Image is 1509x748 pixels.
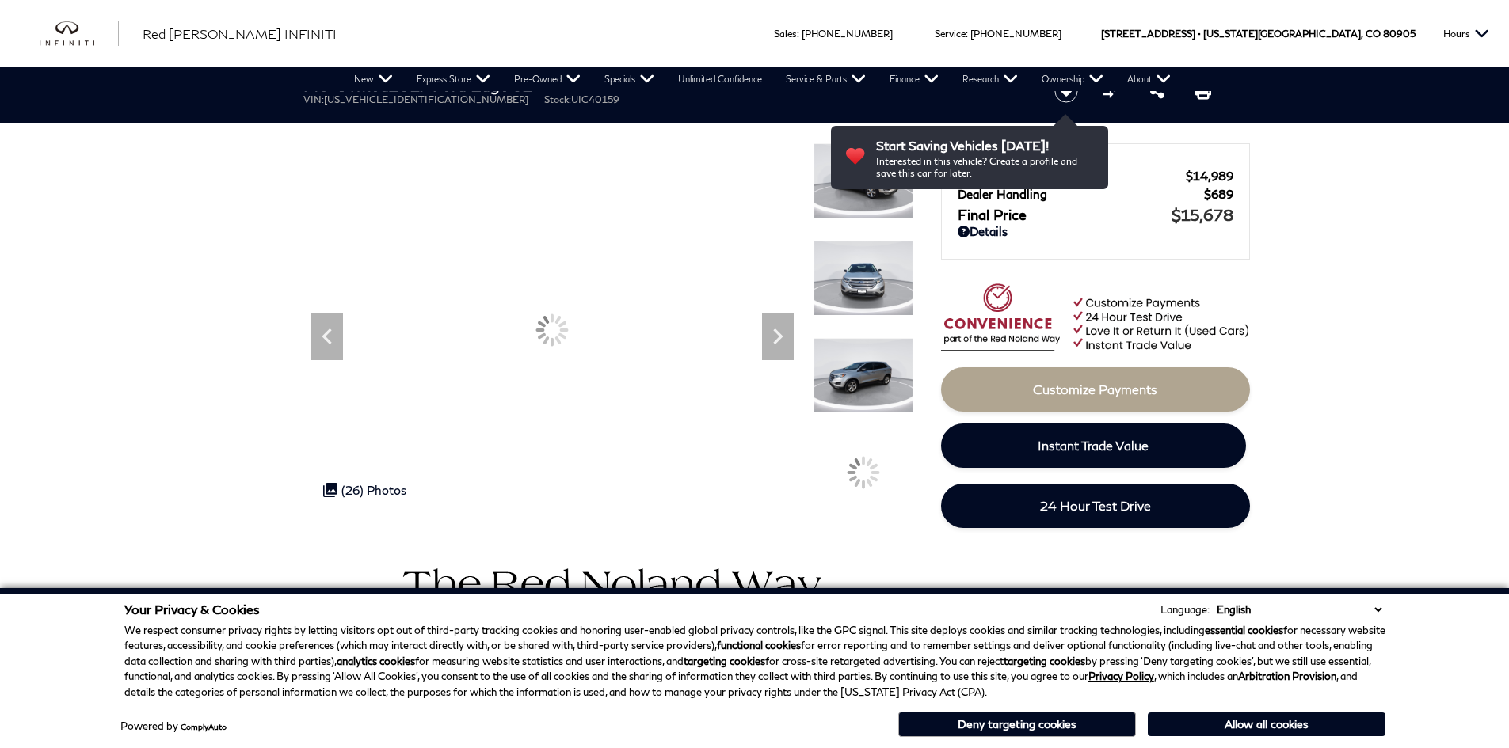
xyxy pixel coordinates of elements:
[814,143,913,218] img: Used 2017 Ingot Silver Ford SE image 2
[342,67,405,91] a: New
[405,67,502,91] a: Express Store
[935,28,966,40] span: Service
[951,67,1030,91] a: Research
[1030,67,1115,91] a: Ownership
[878,67,951,91] a: Finance
[324,93,528,105] span: [US_VEHICLE_IDENTIFICATION_NUMBER]
[717,639,801,651] strong: functional cookies
[958,187,1204,201] span: Dealer Handling
[571,93,619,105] span: UIC40159
[1004,655,1085,667] strong: targeting cookies
[1101,28,1416,40] a: [STREET_ADDRESS] • [US_STATE][GEOGRAPHIC_DATA], CO 80905
[941,484,1250,528] a: 24 Hour Test Drive
[544,93,571,105] span: Stock:
[1088,670,1154,682] a: Privacy Policy
[970,28,1061,40] a: [PHONE_NUMBER]
[1186,169,1233,183] span: $14,989
[1205,624,1283,636] strong: essential cookies
[814,241,913,316] img: Used 2017 Ingot Silver Ford SE image 3
[1033,382,1157,397] span: Customize Payments
[124,602,260,617] span: Your Privacy & Cookies
[774,67,878,91] a: Service & Parts
[958,206,1172,223] span: Final Price
[898,712,1136,737] button: Deny targeting cookies
[337,655,415,667] strong: analytics cookies
[1238,670,1336,682] strong: Arbitration Provision
[342,67,1183,91] nav: Main Navigation
[797,28,799,40] span: :
[958,205,1233,224] a: Final Price $15,678
[1038,438,1149,453] span: Instant Trade Value
[143,25,337,44] a: Red [PERSON_NAME] INFINITI
[941,367,1250,412] a: Customize Payments
[311,313,343,360] div: Previous
[40,21,119,47] a: infiniti
[1213,602,1385,617] select: Language Select
[1115,67,1183,91] a: About
[958,169,1233,183] a: Red [PERSON_NAME] $14,989
[40,21,119,47] img: INFINITI
[1148,712,1385,736] button: Allow all cookies
[666,67,774,91] a: Unlimited Confidence
[593,67,666,91] a: Specials
[120,721,227,731] div: Powered by
[814,338,913,413] img: Used 2017 Ingot Silver Ford SE image 4
[684,655,765,667] strong: targeting cookies
[802,28,893,40] a: [PHONE_NUMBER]
[1172,205,1233,224] span: $15,678
[774,28,797,40] span: Sales
[966,28,968,40] span: :
[502,67,593,91] a: Pre-Owned
[303,93,324,105] span: VIN:
[1160,605,1210,615] div: Language:
[941,423,1246,468] a: Instant Trade Value
[181,722,227,731] a: ComplyAuto
[143,26,337,41] span: Red [PERSON_NAME] INFINITI
[958,187,1233,201] a: Dealer Handling $689
[1040,498,1151,513] span: 24 Hour Test Drive
[1204,187,1233,201] span: $689
[1100,79,1124,103] button: Compare vehicle
[124,623,1385,701] p: We respect consumer privacy rights by letting visitors opt out of third-party tracking cookies an...
[958,224,1233,238] a: Details
[762,313,794,360] div: Next
[958,169,1186,183] span: Red [PERSON_NAME]
[315,475,414,505] div: (26) Photos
